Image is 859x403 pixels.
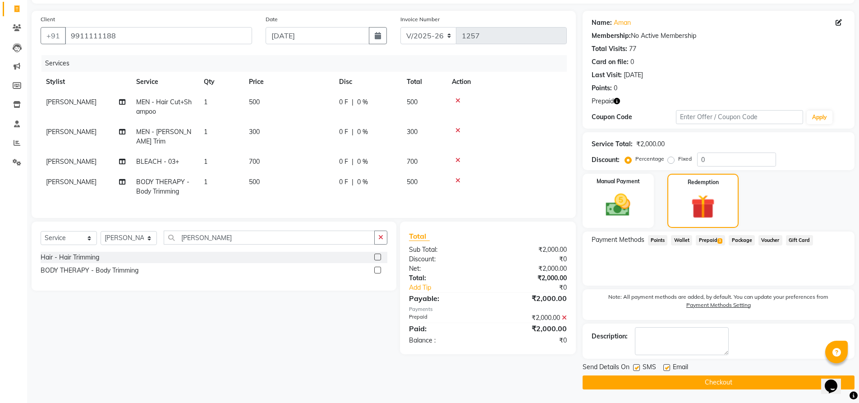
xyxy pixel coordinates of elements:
[673,362,688,374] span: Email
[592,31,631,41] div: Membership:
[686,301,751,309] label: Payment Methods Setting
[592,112,676,122] div: Coupon Code
[717,238,722,244] span: 3
[339,97,348,107] span: 0 F
[243,72,334,92] th: Price
[402,283,502,292] a: Add Tip
[684,192,722,222] img: _gift.svg
[357,97,368,107] span: 0 %
[688,178,719,186] label: Redemption
[407,128,418,136] span: 300
[592,18,612,28] div: Name:
[402,293,488,304] div: Payable:
[352,157,354,167] span: |
[592,83,612,93] div: Points:
[592,70,622,80] div: Last Visit:
[583,362,629,374] span: Send Details On
[357,127,368,137] span: 0 %
[46,128,96,136] span: [PERSON_NAME]
[407,157,418,166] span: 700
[592,235,644,245] span: Payment Methods
[696,235,725,246] span: Prepaid
[807,111,832,124] button: Apply
[648,235,668,246] span: Points
[357,177,368,187] span: 0 %
[41,72,131,92] th: Stylist
[488,323,574,334] div: ₹2,000.00
[488,264,574,273] div: ₹2,000.00
[402,336,488,345] div: Balance :
[624,70,643,80] div: [DATE]
[758,235,782,246] span: Voucher
[41,27,66,44] button: +91
[592,57,629,67] div: Card on file:
[636,139,665,149] div: ₹2,000.00
[592,31,845,41] div: No Active Membership
[592,155,620,165] div: Discount:
[41,15,55,23] label: Client
[249,157,260,166] span: 700
[131,72,198,92] th: Service
[629,44,636,54] div: 77
[204,178,207,186] span: 1
[266,15,278,23] label: Date
[204,157,207,166] span: 1
[352,97,354,107] span: |
[41,253,99,262] div: Hair - Hair Trimming
[598,191,638,219] img: _cash.svg
[630,57,634,67] div: 0
[402,323,488,334] div: Paid:
[198,72,243,92] th: Qty
[352,177,354,187] span: |
[204,128,207,136] span: 1
[136,157,179,166] span: BLEACH - 03+
[249,178,260,186] span: 500
[488,313,574,323] div: ₹2,000.00
[409,232,430,241] span: Total
[402,255,488,264] div: Discount:
[136,128,191,145] span: MEN - [PERSON_NAME] Trim
[41,266,138,275] div: BODY THERAPY - Body Trimming
[592,44,627,54] div: Total Visits:
[643,362,656,374] span: SMS
[786,235,813,246] span: Gift Card
[614,83,617,93] div: 0
[136,98,192,116] span: MEN - Hair Cut+Shampoo
[583,375,854,389] button: Checkout
[204,98,207,106] span: 1
[592,139,633,149] div: Service Total:
[357,157,368,167] span: 0 %
[821,367,850,394] iframe: chat widget
[339,177,348,187] span: 0 F
[676,110,803,124] input: Enter Offer / Coupon Code
[407,98,418,106] span: 500
[334,72,401,92] th: Disc
[65,27,252,44] input: Search by Name/Mobile/Email/Code
[41,55,574,72] div: Services
[407,178,418,186] span: 500
[46,98,96,106] span: [PERSON_NAME]
[401,72,446,92] th: Total
[402,273,488,283] div: Total:
[678,155,692,163] label: Fixed
[400,15,440,23] label: Invoice Number
[488,245,574,255] div: ₹2,000.00
[402,245,488,255] div: Sub Total:
[671,235,692,246] span: Wallet
[614,18,631,28] a: Aman
[488,336,574,345] div: ₹0
[136,178,189,195] span: BODY THERAPY - Body Trimming
[597,177,640,185] label: Manual Payment
[409,306,566,313] div: Payments
[164,231,375,245] input: Search or Scan
[446,72,567,92] th: Action
[592,293,845,313] label: Note: All payment methods are added, by default. You can update your preferences from
[352,127,354,137] span: |
[592,97,614,106] span: Prepaid
[249,98,260,106] span: 500
[46,157,96,166] span: [PERSON_NAME]
[339,157,348,167] span: 0 F
[249,128,260,136] span: 300
[635,155,664,163] label: Percentage
[729,235,755,246] span: Package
